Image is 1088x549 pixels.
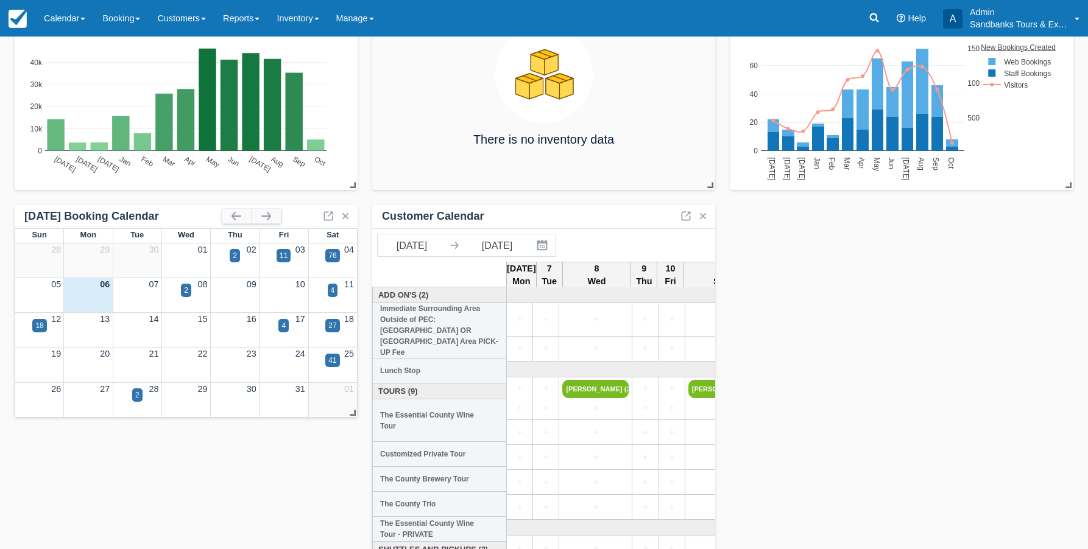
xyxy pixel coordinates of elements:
[688,451,755,464] a: +
[35,320,43,331] div: 18
[327,230,339,239] span: Sat
[247,349,256,358] a: 23
[510,313,529,326] a: +
[233,250,237,261] div: 2
[635,476,655,489] a: +
[295,245,305,254] a: 03
[100,245,110,254] a: 29
[373,467,507,492] th: The County Brewery Tour
[198,349,208,358] a: 22
[635,342,655,355] a: +
[908,13,926,23] span: Help
[100,349,110,358] a: 20
[507,262,537,288] th: [DATE] Mon
[373,442,507,467] th: Customized Private Tour
[51,279,61,289] a: 05
[280,250,288,261] div: 11
[344,245,354,254] a: 04
[688,402,755,415] a: +
[981,43,1056,51] text: New Bookings Created
[635,501,655,514] a: +
[328,250,336,261] div: 76
[635,402,655,415] a: +
[184,285,188,296] div: 2
[331,285,335,296] div: 4
[51,245,61,254] a: 28
[688,313,755,326] a: +
[562,262,631,288] th: 8 Wed
[495,26,593,123] img: inventory.png
[178,230,194,239] span: Wed
[198,245,208,254] a: 01
[688,426,755,439] a: +
[688,476,755,489] a: +
[463,234,531,256] input: End Date
[51,349,61,358] a: 19
[373,358,507,383] th: Lunch Stop
[376,289,504,301] a: Add On's (2)
[130,230,144,239] span: Tue
[635,313,655,326] a: +
[51,384,61,394] a: 26
[9,10,27,28] img: checkfront-main-nav-mini-logo.png
[328,320,336,331] div: 27
[51,314,61,324] a: 12
[247,384,256,394] a: 30
[279,230,289,239] span: Fri
[135,390,140,400] div: 2
[376,385,504,397] a: Tours (9)
[662,313,682,326] a: +
[970,18,1067,30] p: Sandbanks Tours & Experiences
[149,245,158,254] a: 30
[32,230,46,239] span: Sun
[536,476,556,489] a: +
[382,209,484,223] div: Customer Calendar
[562,426,629,439] a: +
[149,314,158,324] a: 14
[562,476,629,489] a: +
[24,209,222,223] div: [DATE] Booking Calendar
[688,501,755,514] a: +
[328,355,336,366] div: 41
[562,380,629,398] a: [PERSON_NAME] (2)
[662,476,682,489] a: +
[344,314,354,324] a: 18
[295,314,305,324] a: 17
[473,133,614,146] h4: There is no inventory data
[662,501,682,514] a: +
[281,320,286,331] div: 4
[536,451,556,464] a: +
[688,342,755,355] a: +
[228,230,242,239] span: Thu
[970,6,1067,18] p: Admin
[149,279,158,289] a: 07
[295,384,305,394] a: 31
[149,349,158,358] a: 21
[510,382,529,396] a: +
[662,451,682,464] a: +
[662,382,682,396] a: +
[562,342,629,355] a: +
[688,380,755,398] a: [PERSON_NAME] and B (2)
[631,262,657,288] th: 9 Thu
[531,234,556,256] button: Interact with the calendar and add the check-in date for your trip.
[100,384,110,394] a: 27
[295,279,305,289] a: 10
[100,314,110,324] a: 13
[536,426,556,439] a: +
[373,492,507,517] th: The County Trio
[657,262,684,288] th: 10 Fri
[100,279,110,289] a: 06
[149,384,158,394] a: 28
[510,476,529,489] a: +
[80,230,97,239] span: Mon
[247,279,256,289] a: 09
[510,402,529,415] a: +
[662,402,682,415] a: +
[373,399,507,442] th: The Essential County Wine Tour
[536,501,556,514] a: +
[510,342,529,355] a: +
[247,245,256,254] a: 02
[536,262,562,288] th: 7 Tue
[198,314,208,324] a: 15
